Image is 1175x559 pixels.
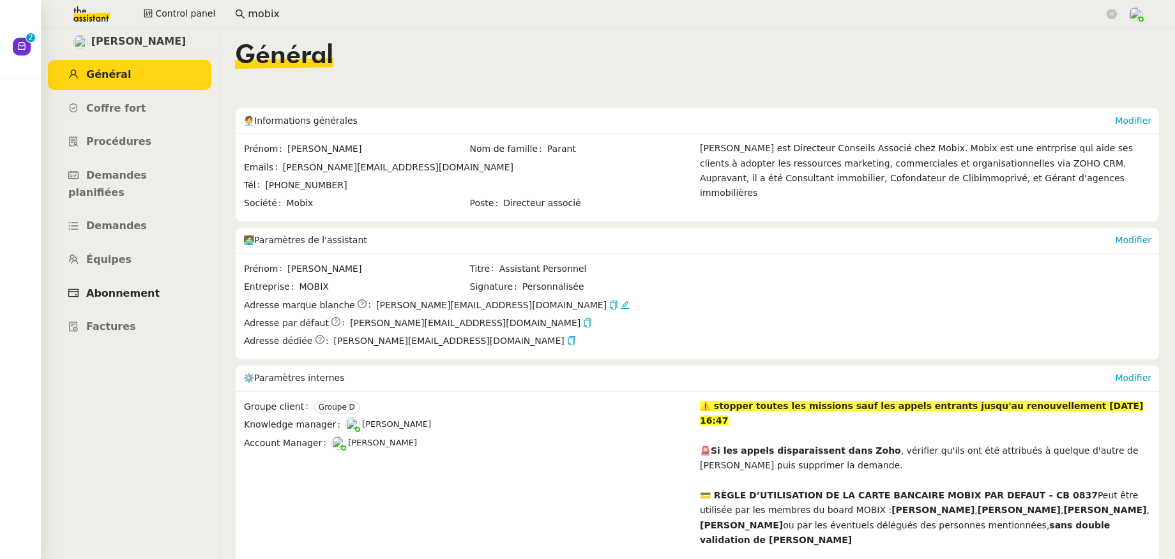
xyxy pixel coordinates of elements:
[243,366,1115,391] div: ⚙️
[376,298,607,313] span: [PERSON_NAME][EMAIL_ADDRESS][DOMAIN_NAME]
[700,445,711,456] span: 🚨
[348,438,417,447] span: [PERSON_NAME]
[711,445,901,456] strong: Si les appels disparaissent dans Zoho
[86,320,136,332] span: Factures
[286,196,468,211] span: Mobix
[244,160,283,175] span: Emails
[331,436,345,450] img: users%2FNTfmycKsCFdqp6LX6USf2FmuPJo2%2Favatar%2F16D86256-2126-4AE5-895D-3A0011377F92_1_102_o-remo...
[470,279,522,294] span: Signature
[700,520,783,530] strong: [PERSON_NAME]
[499,262,694,276] span: Assistant Personnel
[254,116,358,126] span: Informations générales
[48,127,211,157] a: Procédures
[362,419,431,429] span: [PERSON_NAME]
[700,443,1151,473] div: , vérifier qu'ils ont été attribués à quelque d'autre de [PERSON_NAME] puis supprimer la demande.
[86,287,160,299] span: Abonnement
[48,94,211,124] a: Coffre fort
[73,35,87,49] img: users%2FW4OQjB9BRtYK2an7yusO0WsYLsD3%2Favatar%2F28027066-518b-424c-8476-65f2e549ac29
[283,162,513,172] span: [PERSON_NAME][EMAIL_ADDRESS][DOMAIN_NAME]
[891,505,974,515] strong: [PERSON_NAME]
[299,279,468,294] span: MOBIX
[345,417,360,431] img: users%2FoFdbodQ3TgNoWt9kP3GXAs5oaCq1%2Favatar%2Fprofile-pic.png
[235,43,333,69] span: Général
[254,235,367,245] span: Paramètres de l'assistant
[700,490,1098,500] strong: 💳 RÈGLE D’UTILISATION DE LA CARTE BANCAIRE MOBIX PAR DEFAUT – CB 0837
[978,505,1061,515] strong: [PERSON_NAME]
[28,33,33,45] p: 2
[700,488,1151,548] div: Peut être utilisée par les membres du board MOBIX : , , , ou par les éventuels délégués des perso...
[86,102,146,114] span: Coffre fort
[244,399,314,414] span: Groupe client
[244,298,355,313] span: Adresse marque blanche
[48,279,211,309] a: Abonnement
[470,262,499,276] span: Titre
[243,108,1115,133] div: 🧑‍💼
[244,142,287,156] span: Prénom
[470,142,547,156] span: Nom de famille
[244,316,329,331] span: Adresse par défaut
[48,161,211,207] a: Demandes planifiées
[254,373,344,383] span: Paramètres internes
[700,520,1110,545] strong: sans double validation de [PERSON_NAME]
[1115,373,1151,383] a: Modifier
[48,60,211,90] a: Général
[265,180,347,190] span: [PHONE_NUMBER]
[287,262,468,276] span: [PERSON_NAME]
[334,334,576,348] span: [PERSON_NAME][EMAIL_ADDRESS][DOMAIN_NAME]
[314,401,360,414] nz-tag: Groupe D
[244,196,286,211] span: Société
[350,316,592,331] span: [PERSON_NAME][EMAIL_ADDRESS][DOMAIN_NAME]
[1129,7,1143,21] img: users%2FNTfmycKsCFdqp6LX6USf2FmuPJo2%2Favatar%2F16D86256-2126-4AE5-895D-3A0011377F92_1_102_o-remo...
[155,6,215,21] span: Control panel
[244,279,299,294] span: Entreprise
[48,245,211,275] a: Équipes
[522,279,584,294] span: Personnalisée
[86,135,151,147] span: Procédures
[86,253,132,265] span: Équipes
[86,68,131,80] span: Général
[1115,235,1151,245] a: Modifier
[547,142,694,156] span: Parant
[700,141,1151,213] div: [PERSON_NAME] est Directeur Conseils Associé chez Mobix. Mobix est une entrprise qui aide ses cli...
[1115,116,1151,126] a: Modifier
[26,33,35,42] nz-badge-sup: 2
[244,436,331,451] span: Account Manager
[1063,505,1146,515] strong: [PERSON_NAME]
[470,196,504,211] span: Poste
[244,417,345,432] span: Knowledge manager
[700,401,1143,426] strong: ⚠️ stopper toutes les missions sauf les appels entrants jusqu'au renouvellement [DATE] 16:47
[91,33,186,50] span: [PERSON_NAME]
[248,6,1104,23] input: Rechercher
[244,334,312,348] span: Adresse dédiée
[287,142,468,156] span: [PERSON_NAME]
[68,169,147,198] span: Demandes planifiées
[243,228,1115,253] div: 🧑‍💻
[136,5,223,23] button: Control panel
[244,262,287,276] span: Prénom
[244,178,265,193] span: Tél
[48,211,211,241] a: Demandes
[503,196,694,211] span: Directeur associé
[86,220,147,232] span: Demandes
